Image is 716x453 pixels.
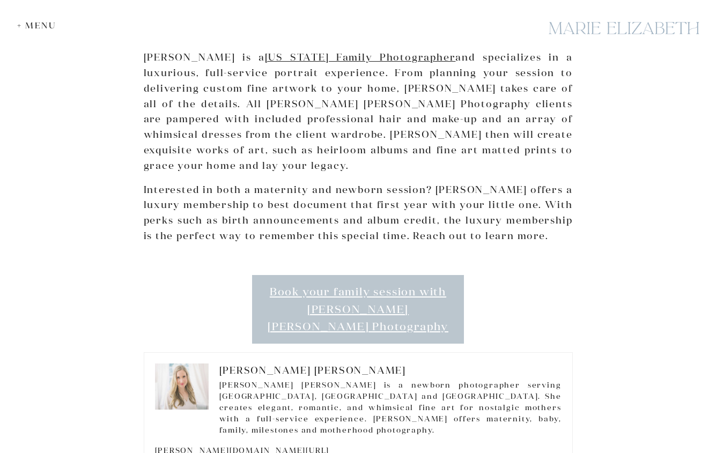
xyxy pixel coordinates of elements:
p: [PERSON_NAME] [PERSON_NAME] is a newborn photographer serving [GEOGRAPHIC_DATA], [GEOGRAPHIC_DATA... [155,380,562,436]
p: Interested in both a maternity and newborn session? [PERSON_NAME] offers a luxury membership to b... [144,182,573,244]
img: Dc Newborn Photographer - Marie Elizabeth Photography [155,363,209,410]
a: [US_STATE] Family Photographer [265,51,456,63]
a: [PERSON_NAME] [PERSON_NAME] [219,364,407,376]
a: Book your family session with [PERSON_NAME] [PERSON_NAME] Photography [252,275,464,344]
div: + Menu [17,20,62,31]
p: [PERSON_NAME] is a and specializes in a luxurious, full-service portrait experience. From plannin... [144,50,573,173]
